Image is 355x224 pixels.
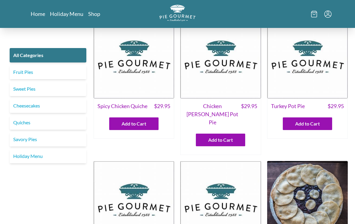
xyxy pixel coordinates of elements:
[10,132,86,147] a: Savory Pies
[10,82,86,96] a: Sweet Pies
[10,48,86,62] a: All Categories
[10,98,86,113] a: Cheesecakes
[10,149,86,163] a: Holiday Menu
[196,134,245,146] button: Add to Cart
[122,120,146,127] span: Add to Cart
[50,10,83,17] a: Holiday Menu
[10,65,86,79] a: Fruit Pies
[180,18,261,98] img: Chicken Curry Pot Pie
[109,117,159,130] button: Add to Cart
[10,115,86,130] a: Quiches
[295,120,320,127] span: Add to Cart
[31,10,45,17] a: Home
[241,102,257,126] span: $ 29.95
[328,102,344,110] span: $ 29.95
[283,117,332,130] button: Add to Cart
[324,11,332,18] button: Menu
[88,10,100,17] a: Shop
[97,102,147,110] span: Spicy Chicken Quiche
[208,136,233,144] span: Add to Cart
[159,5,196,23] a: Logo
[271,102,305,110] span: Turkey Pot Pie
[184,102,241,126] span: Chicken [PERSON_NAME] Pot Pie
[154,102,170,110] span: $ 29.95
[159,5,196,21] img: logo
[94,18,174,98] img: Spicy Chicken Quiche
[267,18,348,98] img: Turkey Pot Pie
